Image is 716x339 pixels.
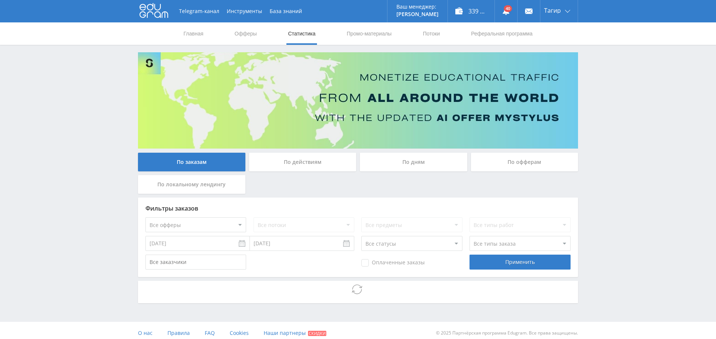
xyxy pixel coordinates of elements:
a: Офферы [234,22,258,45]
div: По заказам [138,153,245,171]
a: Потоки [422,22,441,45]
p: [PERSON_NAME] [396,11,439,17]
span: О нас [138,329,153,336]
a: Статистика [287,22,316,45]
span: Правила [167,329,190,336]
img: Banner [138,52,578,149]
p: Ваш менеджер: [396,4,439,10]
a: Реферальная программа [470,22,533,45]
span: Скидки [308,331,326,336]
span: Cookies [230,329,249,336]
span: FAQ [205,329,215,336]
div: Фильтры заказов [145,205,571,212]
a: Промо-материалы [346,22,392,45]
input: Все заказчики [145,255,246,270]
div: По дням [360,153,467,171]
div: По локальному лендингу [138,175,245,194]
span: Тагир [544,7,561,13]
div: Применить [470,255,570,270]
span: Наши партнеры [264,329,306,336]
div: По действиям [249,153,357,171]
a: Главная [183,22,204,45]
span: Оплаченные заказы [361,259,425,267]
div: По офферам [471,153,578,171]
